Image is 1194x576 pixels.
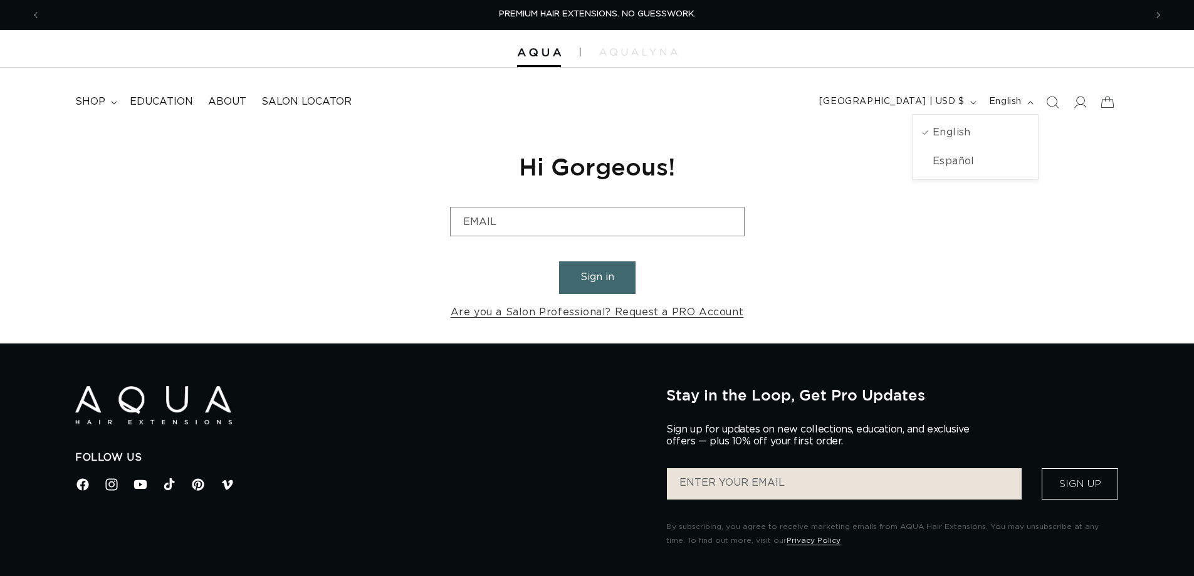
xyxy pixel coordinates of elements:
a: About [201,88,254,116]
summary: Search [1039,88,1066,116]
img: Aqua Hair Extensions [75,386,232,424]
span: Salon Locator [261,95,352,108]
button: Previous announcement [22,3,50,27]
span: PREMIUM HAIR EXTENSIONS. NO GUESSWORK. [499,10,696,18]
span: Education [130,95,193,108]
button: English [982,90,1039,114]
span: Español [933,152,1025,170]
h2: Follow Us [75,451,647,464]
a: English [913,118,1038,147]
span: English [989,95,1022,108]
span: shop [75,95,105,108]
span: About [208,95,246,108]
input: Email [451,207,744,236]
a: Privacy Policy [787,537,841,544]
a: Education [122,88,201,116]
a: Are you a Salon Professional? Request a PRO Account [451,303,744,322]
input: ENTER YOUR EMAIL [667,468,1022,500]
p: By subscribing, you agree to receive marketing emails from AQUA Hair Extensions. You may unsubscr... [666,520,1119,547]
h2: Stay in the Loop, Get Pro Updates [666,386,1119,404]
summary: shop [68,88,122,116]
h1: Hi Gorgeous! [450,151,745,182]
img: Aqua Hair Extensions [517,48,561,57]
button: Sign Up [1042,468,1118,500]
span: English [933,123,1025,142]
a: Salon Locator [254,88,359,116]
button: Sign in [559,261,636,293]
button: Next announcement [1144,3,1172,27]
p: Sign up for updates on new collections, education, and exclusive offers — plus 10% off your first... [666,424,980,448]
a: Español [913,147,1038,176]
span: [GEOGRAPHIC_DATA] | USD $ [819,95,965,108]
img: aqualyna.com [599,48,678,56]
button: [GEOGRAPHIC_DATA] | USD $ [812,90,982,114]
